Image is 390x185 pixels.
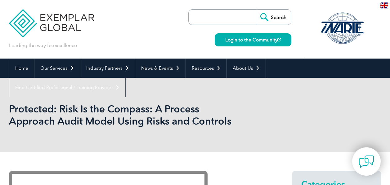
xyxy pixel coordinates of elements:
[9,78,125,97] a: Find Certified Professional / Training Provider
[380,2,388,8] img: en
[186,59,226,78] a: Resources
[9,103,247,127] h1: Protected: Risk Is the Compass: A Process Approach Audit Model Using Risks and Controls
[9,59,34,78] a: Home
[215,33,291,46] a: Login to the Community
[9,42,77,49] p: Leading the way to excellence
[359,154,374,169] img: contact-chat.png
[227,59,266,78] a: About Us
[277,38,281,41] img: open_square.png
[135,59,186,78] a: News & Events
[257,10,291,25] input: Search
[80,59,135,78] a: Industry Partners
[34,59,80,78] a: Our Services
